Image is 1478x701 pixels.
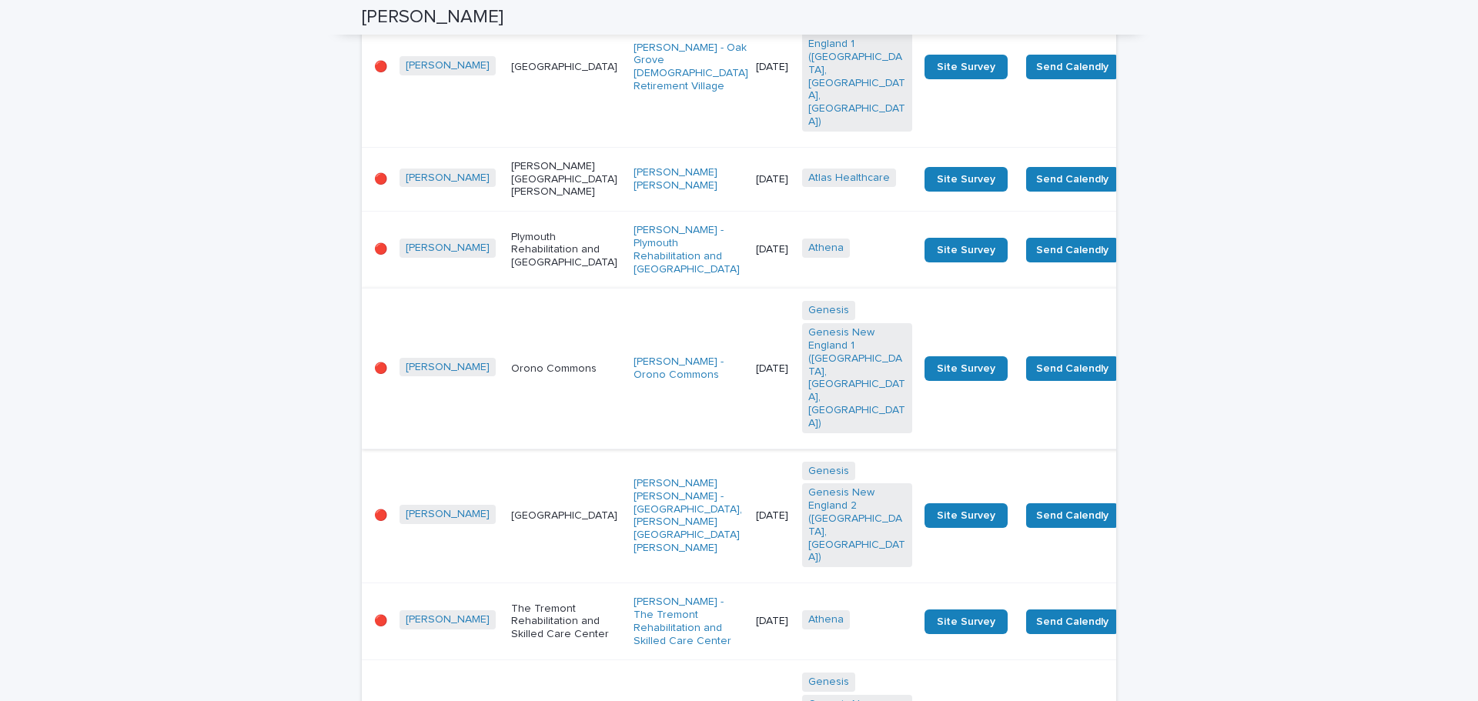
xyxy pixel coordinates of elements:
tr: 🔴[PERSON_NAME] Plymouth Rehabilitation and [GEOGRAPHIC_DATA][PERSON_NAME] - Plymouth Rehabilitati... [362,212,1233,289]
tr: 🔴[PERSON_NAME] The Tremont Rehabilitation and Skilled Care Center[PERSON_NAME] - The Tremont Reha... [362,583,1233,660]
p: Orono Commons [511,362,621,376]
button: Send Calendly [1026,238,1119,262]
span: Send Calendly [1036,242,1108,258]
a: Genesis New England 1 ([GEOGRAPHIC_DATA], [GEOGRAPHIC_DATA], [GEOGRAPHIC_DATA]) [808,326,906,429]
a: Genesis New England 1 ([GEOGRAPHIC_DATA], [GEOGRAPHIC_DATA], [GEOGRAPHIC_DATA]) [808,25,906,128]
span: Send Calendly [1036,172,1108,187]
a: Athena [808,242,844,255]
a: [PERSON_NAME] - The Tremont Rehabilitation and Skilled Care Center [634,596,744,647]
a: Site Survey [925,167,1008,192]
button: Send Calendly [1026,503,1119,528]
span: Send Calendly [1036,59,1108,75]
a: Site Survey [925,356,1008,381]
tr: 🔴[PERSON_NAME] Orono Commons[PERSON_NAME] - Orono Commons [DATE]Genesis Genesis New England 1 ([G... [362,289,1233,449]
span: Send Calendly [1036,614,1108,629]
span: Site Survey [937,616,995,627]
a: [PERSON_NAME] [406,508,490,521]
tr: 🔴[PERSON_NAME] [PERSON_NAME][GEOGRAPHIC_DATA][PERSON_NAME][PERSON_NAME] [PERSON_NAME] [DATE]Atlas... [362,147,1233,211]
a: Site Survey [925,609,1008,634]
a: Site Survey [925,503,1008,528]
p: [PERSON_NAME][GEOGRAPHIC_DATA][PERSON_NAME] [511,160,621,199]
h2: [PERSON_NAME] [362,6,503,28]
a: Genesis [808,304,849,317]
a: Genesis [808,465,849,478]
a: [PERSON_NAME] - Oak Grove [DEMOGRAPHIC_DATA] Retirement Village [634,42,748,93]
button: Send Calendly [1026,167,1119,192]
p: [DATE] [756,362,790,376]
button: Send Calendly [1026,55,1119,79]
tr: 🔴[PERSON_NAME] [GEOGRAPHIC_DATA][PERSON_NAME] [PERSON_NAME] - [GEOGRAPHIC_DATA], [PERSON_NAME][GE... [362,449,1233,583]
span: Site Survey [937,510,995,521]
a: Genesis New England 2 ([GEOGRAPHIC_DATA], [GEOGRAPHIC_DATA]) [808,486,906,564]
p: 🔴 [374,173,387,186]
p: 🔴 [374,362,387,376]
p: 🔴 [374,615,387,628]
span: Site Survey [937,174,995,185]
p: 🔴 [374,243,387,256]
button: Send Calendly [1026,609,1119,634]
a: [PERSON_NAME] [406,242,490,255]
a: Genesis [808,676,849,689]
p: [DATE] [756,615,790,628]
p: [DATE] [756,61,790,74]
a: [PERSON_NAME] [406,613,490,626]
a: [PERSON_NAME] [PERSON_NAME] [634,166,744,192]
p: [DATE] [756,509,790,522]
a: [PERSON_NAME] [406,59,490,72]
a: [PERSON_NAME] - Orono Commons [634,356,744,382]
span: Site Survey [937,245,995,255]
span: Site Survey [937,363,995,374]
a: [PERSON_NAME] [PERSON_NAME] - [GEOGRAPHIC_DATA], [PERSON_NAME][GEOGRAPHIC_DATA][PERSON_NAME] [634,477,744,555]
span: Site Survey [937,62,995,72]
p: Plymouth Rehabilitation and [GEOGRAPHIC_DATA] [511,231,621,269]
span: Send Calendly [1036,508,1108,523]
button: Send Calendly [1026,356,1119,381]
p: [GEOGRAPHIC_DATA] [511,61,621,74]
p: 🔴 [374,509,387,522]
a: [PERSON_NAME] - Plymouth Rehabilitation and [GEOGRAPHIC_DATA] [634,224,744,275]
p: The Tremont Rehabilitation and Skilled Care Center [511,603,621,641]
p: [DATE] [756,173,790,186]
p: [DATE] [756,243,790,256]
a: [PERSON_NAME] [406,172,490,185]
p: 🔴 [374,61,387,74]
a: Site Survey [925,55,1008,79]
span: Send Calendly [1036,361,1108,376]
a: [PERSON_NAME] [406,361,490,374]
a: Athena [808,613,844,626]
a: Atlas Healthcare [808,172,890,185]
a: Site Survey [925,238,1008,262]
p: [GEOGRAPHIC_DATA] [511,509,621,522]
